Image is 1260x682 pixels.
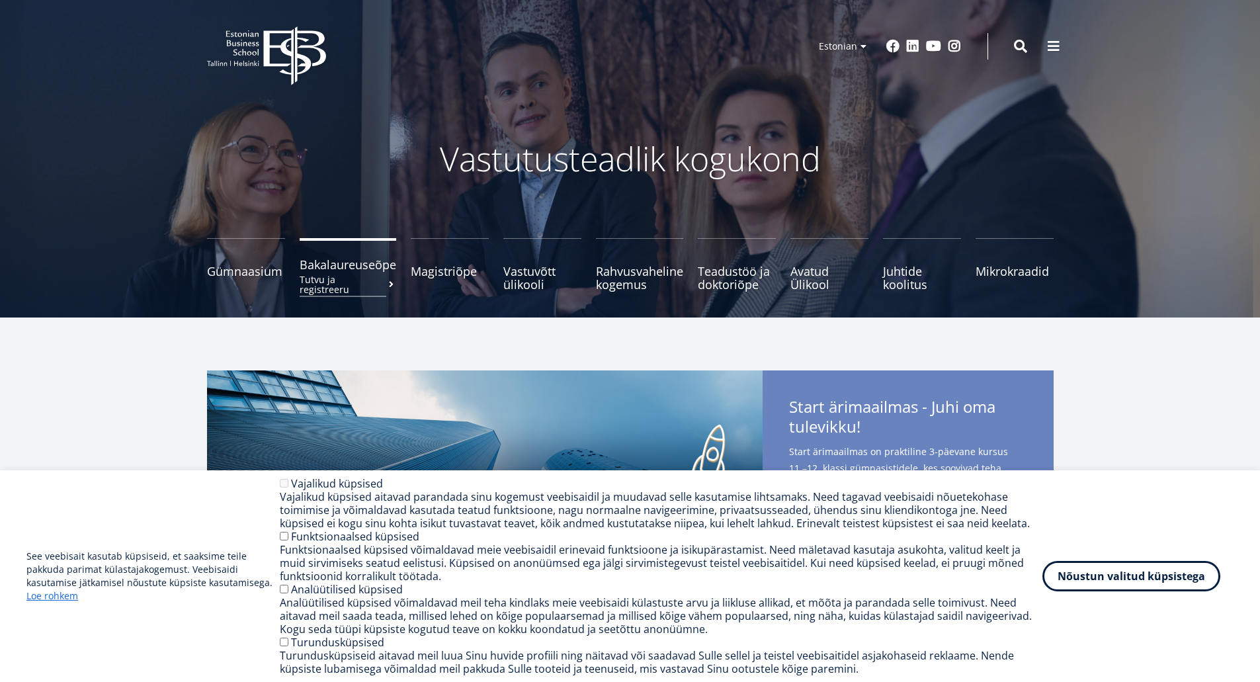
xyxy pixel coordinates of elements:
a: Mikrokraadid [976,238,1054,291]
a: Avatud Ülikool [790,238,868,291]
p: See veebisait kasutab küpsiseid, et saaksime teile pakkuda parimat külastajakogemust. Veebisaidi ... [26,550,280,603]
span: Start ärimaailmas - Juhi oma [789,397,1027,441]
label: Vajalikud küpsised [291,476,383,491]
img: Start arimaailmas [207,370,763,622]
button: Nõustun valitud küpsistega [1042,561,1220,591]
span: Avatud Ülikool [790,265,868,291]
span: Juhtide koolitus [883,265,961,291]
a: Instagram [948,40,961,53]
a: Loe rohkem [26,589,78,603]
span: Magistriõpe [411,265,489,278]
a: Vastuvõtt ülikooli [503,238,581,291]
span: Rahvusvaheline kogemus [596,265,683,291]
span: Vastuvõtt ülikooli [503,265,581,291]
a: Facebook [886,40,900,53]
label: Analüütilised küpsised [291,582,403,597]
span: Teadustöö ja doktoriõpe [698,265,776,291]
div: Analüütilised küpsised võimaldavad meil teha kindlaks meie veebisaidi külastuste arvu ja liikluse... [280,596,1042,636]
span: tulevikku! [789,417,861,437]
a: BakalaureuseõpeTutvu ja registreeru [300,238,396,291]
p: Vastutusteadlik kogukond [280,139,981,179]
span: Bakalaureuseõpe [300,258,396,271]
div: Vajalikud küpsised aitavad parandada sinu kogemust veebisaidil ja muudavad selle kasutamise lihts... [280,490,1042,530]
a: Rahvusvaheline kogemus [596,238,683,291]
label: Funktsionaalsed küpsised [291,529,419,544]
a: Linkedin [906,40,919,53]
span: Mikrokraadid [976,265,1054,278]
div: Funktsionaalsed küpsised võimaldavad meie veebisaidil erinevaid funktsioone ja isikupärastamist. ... [280,543,1042,583]
a: Teadustöö ja doktoriõpe [698,238,776,291]
a: Juhtide koolitus [883,238,961,291]
a: Youtube [926,40,941,53]
span: Start ärimaailmas on praktiline 3-päevane kursus 11.–12. klassi gümnasistidele, kes soovivad teha... [789,443,1027,526]
a: Magistriõpe [411,238,489,291]
span: Gümnaasium [207,265,285,278]
label: Turundusküpsised [291,635,384,650]
a: Gümnaasium [207,238,285,291]
small: Tutvu ja registreeru [300,275,396,294]
div: Turundusküpsiseid aitavad meil luua Sinu huvide profiili ning näitavad või saadavad Sulle sellel ... [280,649,1042,675]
